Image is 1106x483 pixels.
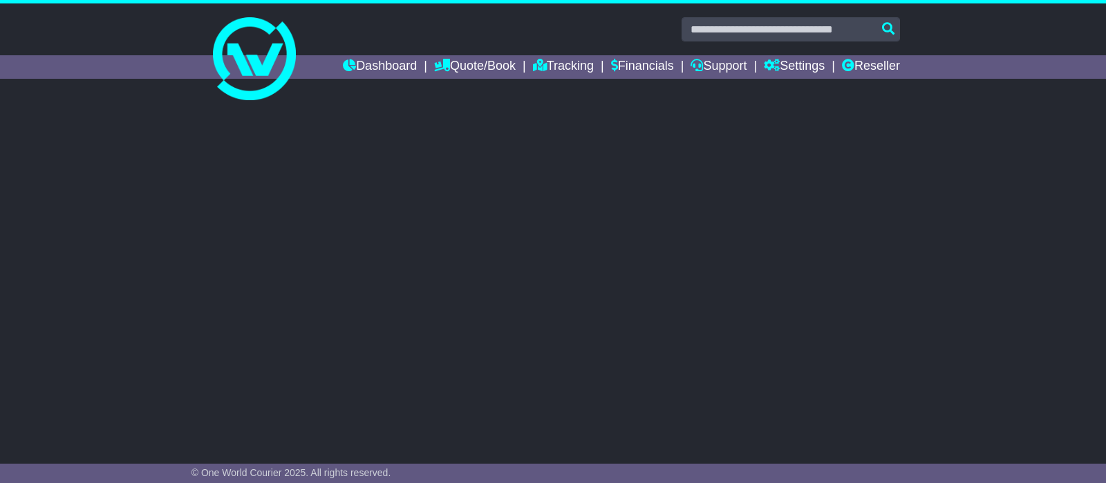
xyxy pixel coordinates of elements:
a: Dashboard [343,55,417,79]
a: Settings [764,55,825,79]
a: Financials [611,55,674,79]
a: Quote/Book [434,55,516,79]
span: © One World Courier 2025. All rights reserved. [191,467,391,478]
a: Support [691,55,747,79]
a: Tracking [533,55,594,79]
a: Reseller [842,55,900,79]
